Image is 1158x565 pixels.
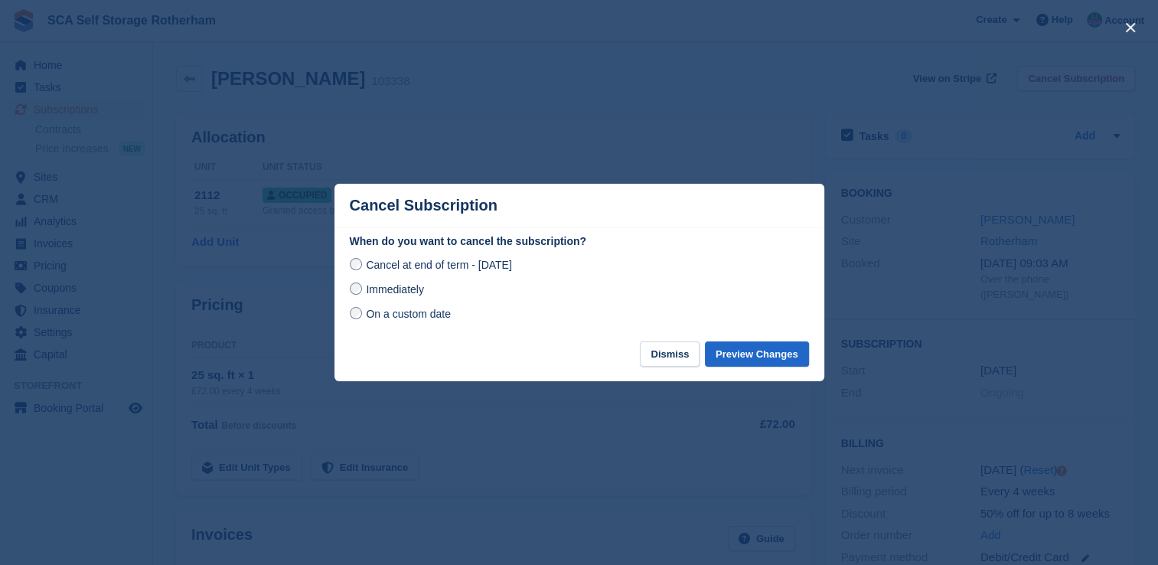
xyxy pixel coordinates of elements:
p: Cancel Subscription [350,197,497,214]
span: Immediately [366,283,423,296]
input: On a custom date [350,307,362,319]
button: close [1118,15,1143,40]
button: Dismiss [640,341,700,367]
label: When do you want to cancel the subscription? [350,234,809,250]
input: Cancel at end of term - [DATE] [350,258,362,270]
button: Preview Changes [705,341,809,367]
input: Immediately [350,282,362,295]
span: On a custom date [366,308,451,320]
span: Cancel at end of term - [DATE] [366,259,511,271]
